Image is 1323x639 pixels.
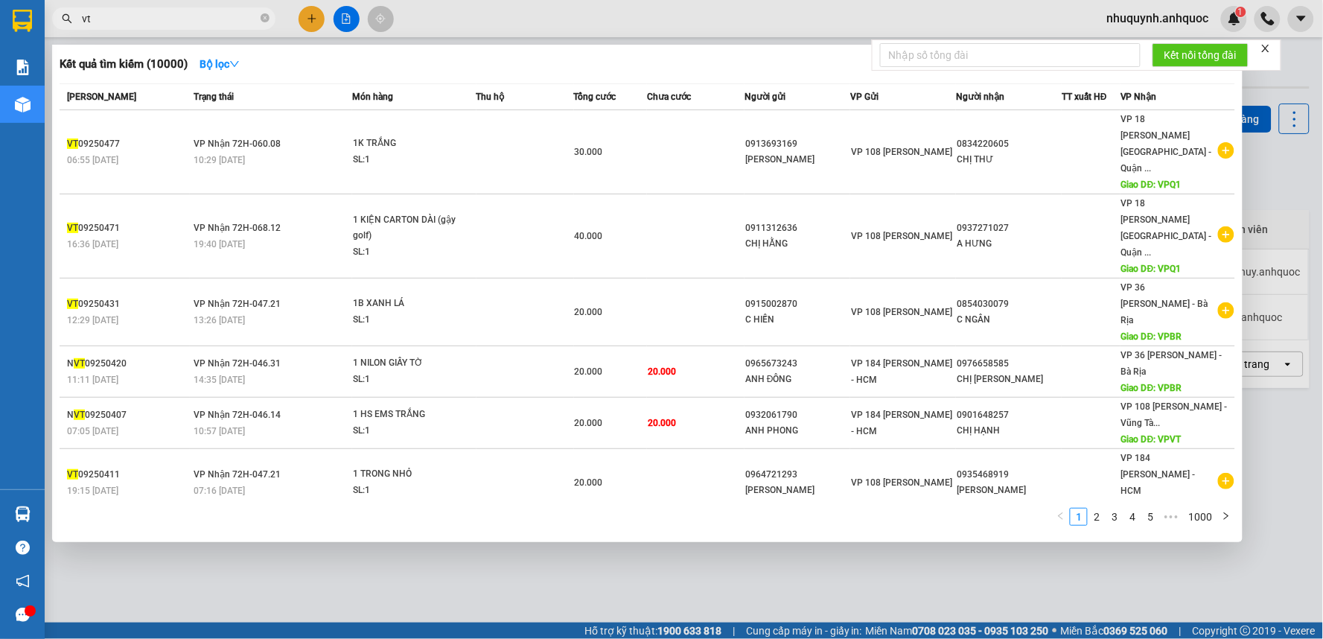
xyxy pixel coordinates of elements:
[353,407,465,423] div: 1 HS EMS TRẮNG
[67,407,189,423] div: N 09250407
[1052,508,1070,526] li: Previous Page
[1159,508,1183,526] span: •••
[745,423,849,439] div: ANH PHONG
[353,355,465,372] div: 1 NILON GIẤY TỜ
[67,239,118,249] span: 16:36 [DATE]
[261,12,270,26] span: close-circle
[1062,92,1107,102] span: TT xuất HĐ
[956,92,1004,102] span: Người nhận
[261,13,270,22] span: close-circle
[1121,434,1182,445] span: Giao DĐ: VPVT
[1123,508,1141,526] li: 4
[67,139,78,149] span: VT
[194,139,281,149] span: VP Nhận 72H-060.08
[67,375,118,385] span: 11:11 [DATE]
[200,58,240,70] strong: Bộ lọc
[62,13,72,24] span: search
[1141,508,1159,526] li: 5
[67,92,136,102] span: [PERSON_NAME]
[353,466,465,483] div: 1 TRONG NHỎ
[476,92,505,102] span: Thu hộ
[1222,512,1231,521] span: right
[353,152,465,168] div: SL: 1
[194,299,281,309] span: VP Nhận 72H-047.21
[67,299,78,309] span: VT
[575,418,603,428] span: 20.000
[67,486,118,496] span: 19:15 [DATE]
[1218,473,1234,489] span: plus-circle
[353,296,465,312] div: 1B XANH LÁ
[16,608,30,622] span: message
[194,223,281,233] span: VP Nhận 72H-068.12
[1121,264,1182,274] span: Giao DĐ: VPQ1
[1153,43,1249,67] button: Kết nối tổng đài
[16,541,30,555] span: question-circle
[194,410,281,420] span: VP Nhận 72H-046.14
[67,426,118,436] span: 07:05 [DATE]
[67,136,189,152] div: 09250477
[745,92,785,102] span: Người gửi
[67,223,78,233] span: VT
[67,315,118,325] span: 12:29 [DATE]
[745,372,849,387] div: ANH ĐÔNG
[352,92,393,102] span: Món hàng
[1088,508,1106,526] li: 2
[1121,453,1196,496] span: VP 184 [PERSON_NAME] - HCM
[575,147,603,157] span: 30.000
[15,60,31,75] img: solution-icon
[957,136,1061,152] div: 0834220605
[1183,508,1217,526] li: 1000
[1121,383,1182,393] span: Giao DĐ: VPBR
[575,231,603,241] span: 40.000
[957,356,1061,372] div: 0976658585
[575,477,603,488] span: 20.000
[957,372,1061,387] div: CHỊ [PERSON_NAME]
[851,410,952,436] span: VP 184 [PERSON_NAME] - HCM
[15,506,31,522] img: warehouse-icon
[82,10,258,27] input: Tìm tên, số ĐT hoặc mã đơn
[1056,512,1065,521] span: left
[745,467,849,483] div: 0964721293
[16,574,30,588] span: notification
[229,59,240,69] span: down
[194,239,245,249] span: 19:40 [DATE]
[745,407,849,423] div: 0932061790
[648,366,676,377] span: 20.000
[1121,179,1182,190] span: Giao DĐ: VPQ1
[194,486,245,496] span: 07:16 [DATE]
[957,236,1061,252] div: A HƯNG
[353,423,465,439] div: SL: 1
[194,315,245,325] span: 13:26 [DATE]
[1218,302,1234,319] span: plus-circle
[1052,508,1070,526] button: left
[67,155,118,165] span: 06:55 [DATE]
[194,92,234,102] span: Trạng thái
[745,296,849,312] div: 0915002870
[194,375,245,385] span: 14:35 [DATE]
[1124,509,1141,525] a: 4
[851,477,952,488] span: VP 108 [PERSON_NAME]
[1106,509,1123,525] a: 3
[575,366,603,377] span: 20.000
[13,10,32,32] img: logo-vxr
[15,97,31,112] img: warehouse-icon
[67,296,189,312] div: 09250431
[745,220,849,236] div: 0911312636
[745,483,849,498] div: [PERSON_NAME]
[1121,350,1222,377] span: VP 36 [PERSON_NAME] - Bà Rịa
[648,418,676,428] span: 20.000
[851,147,952,157] span: VP 108 [PERSON_NAME]
[353,483,465,499] div: SL: 1
[1260,43,1271,54] span: close
[1071,509,1087,525] a: 1
[353,372,465,388] div: SL: 1
[74,358,85,369] span: VT
[74,410,85,420] span: VT
[1070,508,1088,526] li: 1
[957,423,1061,439] div: CHỊ HẠNH
[1121,282,1208,325] span: VP 36 [PERSON_NAME] - Bà Rịa
[194,358,281,369] span: VP Nhận 72H-046.31
[745,236,849,252] div: CHỊ HẰNG
[67,467,189,483] div: 09250411
[745,312,849,328] div: C HIỀN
